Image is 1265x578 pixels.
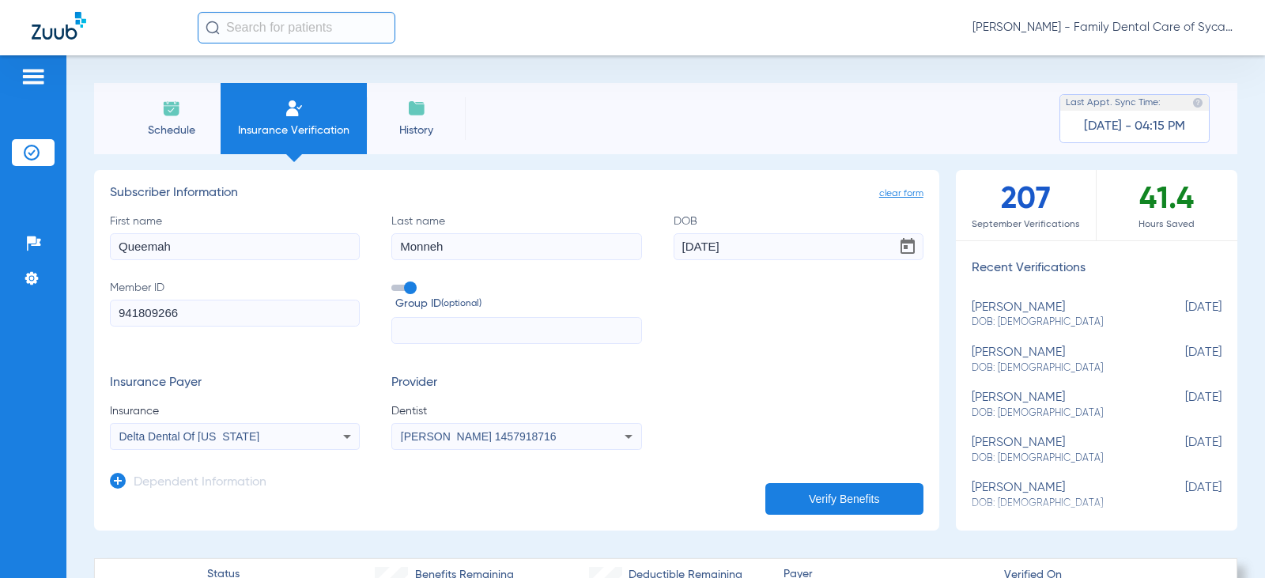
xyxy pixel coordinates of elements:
span: Last Appt. Sync Time: [1066,95,1161,111]
span: [DATE] [1142,346,1222,375]
span: [PERSON_NAME] - Family Dental Care of Sycamore [972,20,1233,36]
img: Manual Insurance Verification [285,99,304,118]
label: Last name [391,213,641,260]
span: Hours Saved [1097,217,1237,232]
span: [DATE] - 04:15 PM [1084,119,1185,134]
span: Insurance [110,403,360,419]
span: DOB: [DEMOGRAPHIC_DATA] [972,497,1142,511]
button: Open calendar [892,231,923,263]
h3: Recent Verifications [956,261,1237,277]
h3: Insurance Payer [110,376,360,391]
span: Dentist [391,403,641,419]
span: DOB: [DEMOGRAPHIC_DATA] [972,451,1142,466]
h3: Provider [391,376,641,391]
span: September Verifications [956,217,1096,232]
div: 41.4 [1097,170,1237,240]
img: Schedule [162,99,181,118]
div: [PERSON_NAME] [972,346,1142,375]
h3: Dependent Information [134,475,266,491]
input: DOBOpen calendar [674,233,923,260]
img: History [407,99,426,118]
input: Last name [391,233,641,260]
div: [PERSON_NAME] [972,391,1142,420]
span: [DATE] [1142,436,1222,465]
h3: Subscriber Information [110,186,923,202]
span: [DATE] [1142,391,1222,420]
span: DOB: [DEMOGRAPHIC_DATA] [972,361,1142,376]
span: clear form [879,186,923,202]
span: History [379,123,454,138]
div: [PERSON_NAME] [972,481,1142,510]
img: Search Icon [206,21,220,35]
span: Insurance Verification [232,123,355,138]
div: [PERSON_NAME] [972,436,1142,465]
span: [PERSON_NAME] 1457918716 [401,430,557,443]
span: Delta Dental Of [US_STATE] [119,430,260,443]
div: 207 [956,170,1097,240]
input: Search for patients [198,12,395,43]
img: hamburger-icon [21,67,46,86]
small: (optional) [441,296,481,312]
input: First name [110,233,360,260]
span: DOB: [DEMOGRAPHIC_DATA] [972,406,1142,421]
span: [DATE] [1142,300,1222,330]
span: DOB: [DEMOGRAPHIC_DATA] [972,315,1142,330]
label: Member ID [110,280,360,345]
span: Group ID [395,296,641,312]
div: [PERSON_NAME] [972,300,1142,330]
span: Schedule [134,123,209,138]
img: Zuub Logo [32,12,86,40]
label: First name [110,213,360,260]
label: DOB [674,213,923,260]
span: [DATE] [1142,481,1222,510]
button: Verify Benefits [765,483,923,515]
input: Member ID [110,300,360,327]
img: last sync help info [1192,97,1203,108]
